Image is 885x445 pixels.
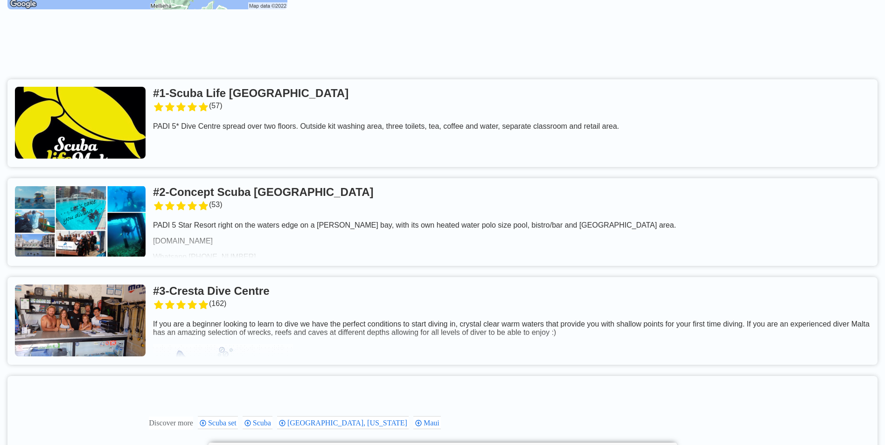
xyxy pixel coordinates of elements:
[277,416,409,429] div: Maui, Hawaii
[413,416,441,429] div: Maui
[216,26,669,68] iframe: Advertisement
[208,419,239,427] span: Scuba set
[253,419,274,427] span: Scuba
[243,416,272,429] div: Scuba
[149,417,193,430] div: These are topics related to the article that might interest you
[424,419,442,427] span: Maui
[287,419,410,427] span: [GEOGRAPHIC_DATA], [US_STATE]
[198,416,238,429] div: Scuba set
